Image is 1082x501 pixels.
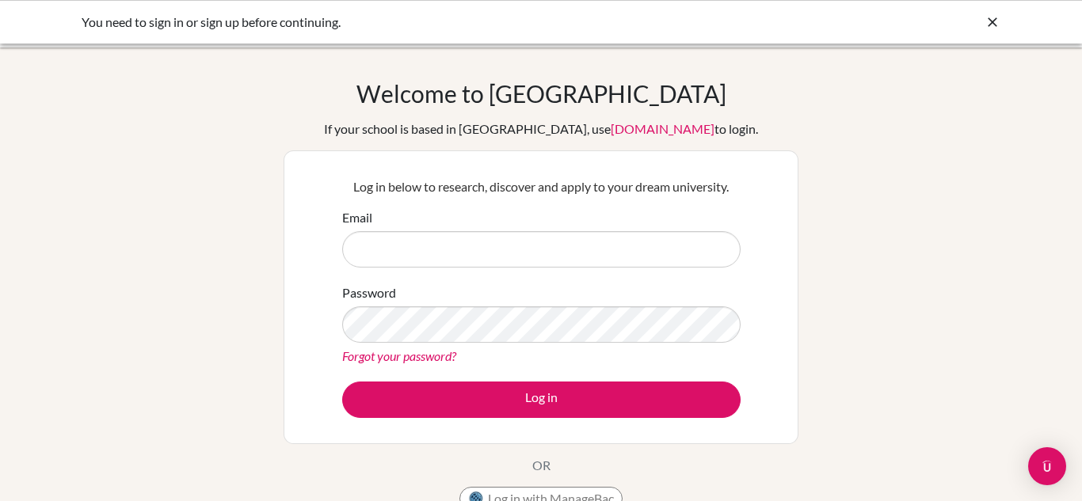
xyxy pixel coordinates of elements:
[1028,447,1066,485] div: Open Intercom Messenger
[342,283,396,302] label: Password
[342,208,372,227] label: Email
[324,120,758,139] div: If your school is based in [GEOGRAPHIC_DATA], use to login.
[342,348,456,363] a: Forgot your password?
[356,79,726,108] h1: Welcome to [GEOGRAPHIC_DATA]
[342,381,741,418] button: Log in
[82,13,763,32] div: You need to sign in or sign up before continuing.
[532,456,551,475] p: OR
[611,121,714,136] a: [DOMAIN_NAME]
[342,177,741,196] p: Log in below to research, discover and apply to your dream university.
